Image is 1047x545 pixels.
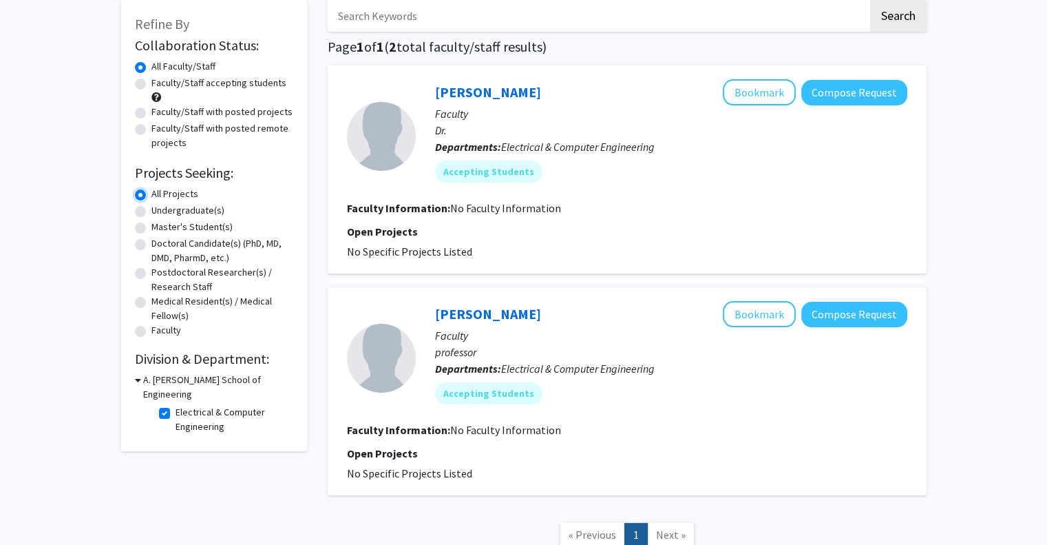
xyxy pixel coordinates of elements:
[501,140,655,154] span: Electrical & Computer Engineering
[151,203,224,218] label: Undergraduate(s)
[347,201,450,215] b: Faculty Information:
[435,105,907,122] p: Faculty
[151,76,286,90] label: Faculty/Staff accepting students
[569,528,616,542] span: « Previous
[135,351,293,367] h2: Division & Department:
[435,344,907,360] p: professor
[151,236,293,265] label: Doctoral Candidate(s) (PhD, MD, DMD, PharmD, etc.)
[435,382,542,404] mat-chip: Accepting Students
[450,423,561,437] span: No Faculty Information
[347,423,450,437] b: Faculty Information:
[347,223,907,240] p: Open Projects
[151,121,293,150] label: Faculty/Staff with posted remote projects
[151,323,181,338] label: Faculty
[135,15,189,32] span: Refine By
[357,38,364,55] span: 1
[435,83,541,101] a: [PERSON_NAME]
[347,445,907,462] p: Open Projects
[389,38,396,55] span: 2
[328,39,927,55] h1: Page of ( total faculty/staff results)
[656,528,686,542] span: Next »
[435,327,907,344] p: Faculty
[723,301,796,327] button: Add Wesley Lawson to Bookmarks
[151,187,198,201] label: All Projects
[435,305,541,322] a: [PERSON_NAME]
[135,37,293,54] h2: Collaboration Status:
[10,483,59,535] iframe: Chat
[501,362,655,376] span: Electrical & Computer Engineering
[135,165,293,181] h2: Projects Seeking:
[801,302,907,327] button: Compose Request to Wesley Lawson
[377,38,384,55] span: 1
[435,362,501,376] b: Departments:
[347,245,472,258] span: No Specific Projects Listed
[151,59,215,74] label: All Faculty/Staff
[435,140,501,154] b: Departments:
[151,220,233,234] label: Master's Student(s)
[723,79,796,105] button: Add Jeffrey Schwartz to Bookmarks
[347,466,472,480] span: No Specific Projects Listed
[435,122,907,138] p: Dr.
[450,201,561,215] span: No Faculty Information
[151,105,293,119] label: Faculty/Staff with posted projects
[176,405,290,434] label: Electrical & Computer Engineering
[143,373,293,402] h3: A. [PERSON_NAME] School of Engineering
[151,265,293,294] label: Postdoctoral Researcher(s) / Research Staff
[801,80,907,105] button: Compose Request to Jeffrey Schwartz
[435,161,542,183] mat-chip: Accepting Students
[151,294,293,323] label: Medical Resident(s) / Medical Fellow(s)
